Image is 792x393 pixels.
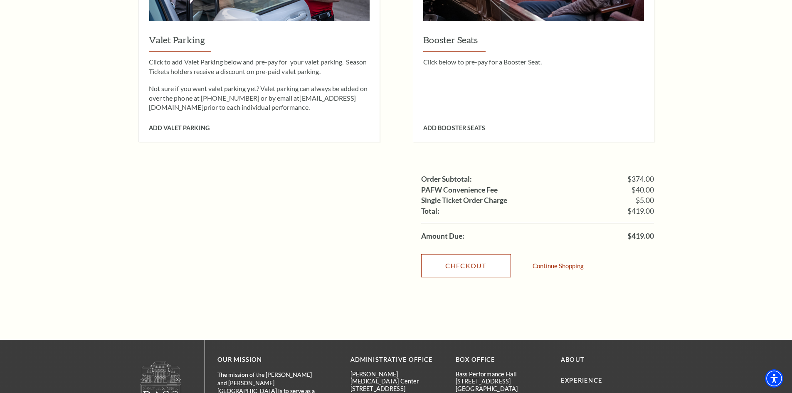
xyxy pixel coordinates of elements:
span: Add Booster Seats [423,124,485,131]
p: [STREET_ADDRESS] [350,385,443,392]
p: OUR MISSION [217,355,321,365]
span: $5.00 [636,197,654,204]
p: Administrative Office [350,355,443,365]
p: [STREET_ADDRESS] [456,378,548,385]
div: Accessibility Menu [765,369,783,388]
label: Amount Due: [421,232,464,240]
p: BOX OFFICE [456,355,548,365]
h3: Valet Parking [149,34,370,52]
p: [PERSON_NAME][MEDICAL_DATA] Center [350,371,443,385]
span: $40.00 [632,186,654,194]
p: Click to add Valet Parking below and pre-pay for your valet parking. Season Tickets holders recei... [149,57,370,76]
a: Checkout [421,254,511,277]
a: Experience [561,377,602,384]
h3: Booster Seats [423,34,644,52]
label: Total: [421,208,439,215]
label: Order Subtotal: [421,175,472,183]
a: About [561,356,585,363]
label: PAFW Convenience Fee [421,186,498,194]
p: Not sure if you want valet parking yet? Valet parking can always be added on over the phone at [P... [149,84,370,112]
p: Bass Performance Hall [456,371,548,378]
a: Continue Shopping [533,263,584,269]
span: $419.00 [627,208,654,215]
span: $419.00 [627,232,654,240]
p: Click below to pre-pay for a Booster Seat. [423,57,644,67]
label: Single Ticket Order Charge [421,197,507,204]
span: Add Valet Parking [149,124,210,131]
span: $374.00 [627,175,654,183]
